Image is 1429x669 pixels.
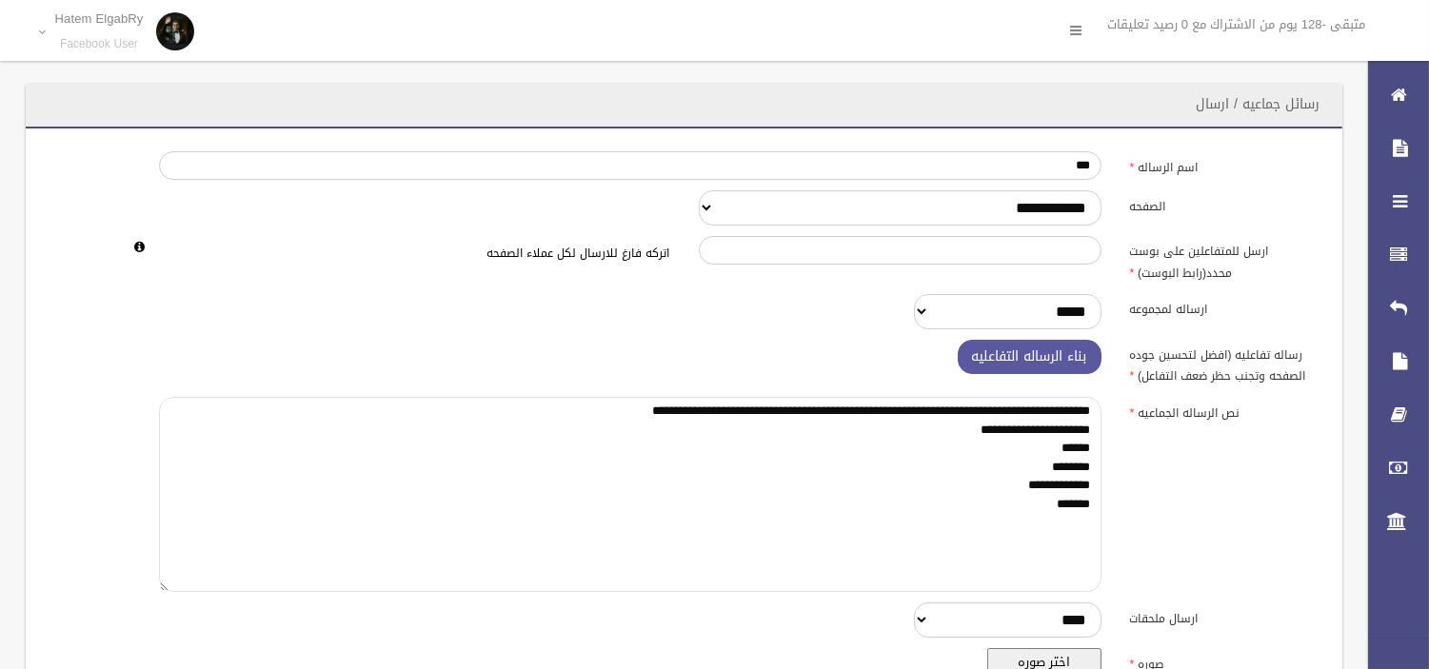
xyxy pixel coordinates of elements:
header: رسائل جماعيه / ارسال [1173,86,1342,123]
small: Facebook User [55,37,144,51]
label: الصفحه [1116,190,1332,217]
label: رساله تفاعليه (افضل لتحسين جوده الصفحه وتجنب حظر ضعف التفاعل) [1116,340,1332,387]
button: بناء الرساله التفاعليه [958,340,1102,375]
label: ارساله لمجموعه [1116,294,1332,321]
label: نص الرساله الجماعيه [1116,397,1332,423]
h6: اتركه فارغ للارسال لكل عملاء الصفحه [159,247,669,260]
label: ارسال ملحقات [1116,602,1332,629]
label: ارسل للمتفاعلين على بوست محدد(رابط البوست) [1116,236,1332,284]
label: اسم الرساله [1116,151,1332,178]
p: Hatem ElgabRy [55,11,144,26]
